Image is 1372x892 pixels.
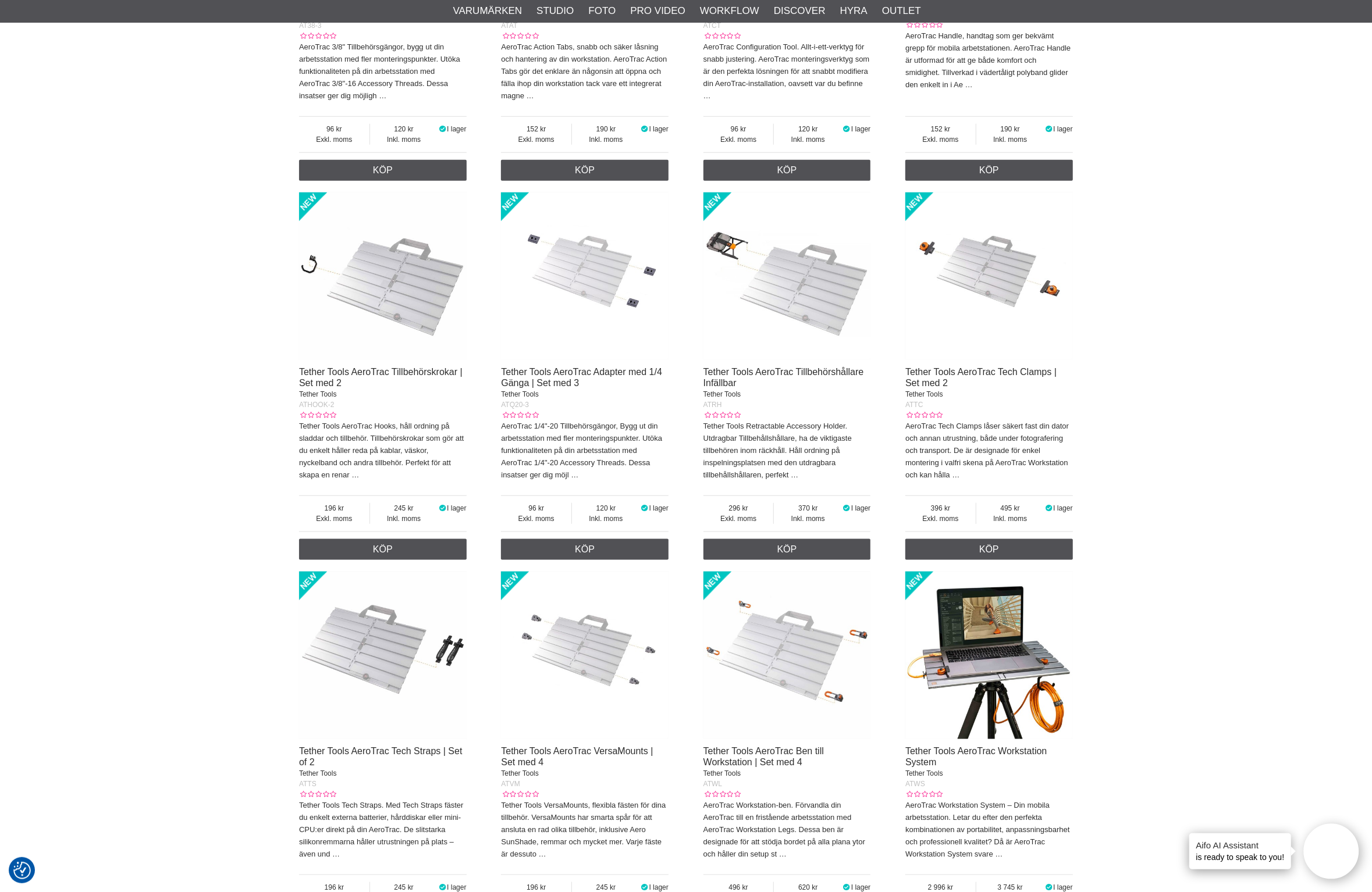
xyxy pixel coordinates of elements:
span: 370 [774,503,842,513]
span: I lager [447,504,466,512]
a: … [539,850,546,858]
a: Tether Tools AeroTrac Ben till Workstation | Set med 4 [703,746,824,767]
span: Inkl. moms [774,134,842,145]
p: AeroTrac Workstation-ben. Förvandla din AeroTrac till en fristående arbetsstation med AeroTrac Wo... [703,800,871,860]
span: 120 [774,124,842,134]
i: I lager [842,504,851,512]
span: ATTS [299,780,317,788]
a: Workflow [700,3,759,19]
span: 196 [299,503,369,513]
span: ATTC [905,401,923,409]
a: … [952,470,959,479]
span: Exkl. moms [501,134,571,145]
a: … [996,850,1003,858]
img: Revisit consent button [13,862,31,879]
span: 152 [501,124,571,134]
div: is ready to speak to you! [1189,833,1292,869]
span: Exkl. moms [299,513,369,524]
span: I lager [649,125,669,133]
span: Tether Tools [905,390,943,398]
a: Outlet [882,3,921,19]
a: … [965,80,973,89]
img: Tether Tools AeroTrac Adapter med 1/4 Gänga | Set med 3 [501,192,669,360]
span: Inkl. moms [370,134,438,145]
img: Tether Tools AeroTrac Tillbehörshållare Infällbar [703,192,871,360]
span: Tether Tools [299,390,336,398]
p: AeroTrac Configuration Tool. Allt-i-ett-verktyg för snabb justering. AeroTrac monteringsverktyg s... [703,41,871,102]
a: Foto [588,3,616,19]
div: Kundbetyg: 0 [703,31,741,41]
span: I lager [1053,125,1072,133]
img: Tether Tools AeroTrac Ben till Workstation | Set med 4 [703,572,871,739]
span: Exkl. moms [703,134,774,145]
span: Tether Tools [703,769,741,777]
span: Exkl. moms [905,134,976,145]
a: Köp [703,539,871,560]
p: Tether Tools AeroTrac Hooks, håll ordning på sladdar och tillbehör. Tillbehörskrokar som gör att ... [299,420,467,481]
i: I lager [438,883,447,891]
span: ATRH [703,401,722,409]
span: ATWL [703,780,722,788]
i: I lager [438,504,447,512]
a: Köp [905,160,1073,181]
span: 190 [572,124,640,134]
span: Exkl. moms [501,513,571,524]
a: Tether Tools AeroTrac Tech Straps | Set of 2 [299,746,462,767]
a: Hyra [840,3,868,19]
a: Discover [774,3,826,19]
a: Pro Video [630,3,685,19]
div: Kundbetyg: 0 [299,31,336,41]
a: … [571,470,578,479]
span: Inkl. moms [370,513,438,524]
a: … [527,91,534,100]
p: Tether Tools Retractable Accessory Holder. Utdragbar Tillbehållshållare, ha de viktigaste tillbeh... [703,420,871,481]
button: Samtyckesinställningar [13,860,31,881]
div: Kundbetyg: 0 [501,410,538,420]
span: ATWS [905,780,925,788]
span: Exkl. moms [299,134,369,145]
span: Inkl. moms [572,134,640,145]
i: I lager [1044,883,1054,891]
i: I lager [842,125,851,133]
span: 152 [905,124,976,134]
p: AeroTrac Handle, handtag som ger bekvämt grepp för mobila arbetstationen. AeroTrac Handle är utfo... [905,30,1073,91]
p: AeroTrac Tech Clamps låser säkert fast din dator och annan utrustning, både under fotografering o... [905,420,1073,481]
div: Kundbetyg: 0 [905,410,943,420]
a: Köp [703,160,871,181]
div: Kundbetyg: 0 [905,20,943,30]
span: I lager [649,504,669,512]
span: Inkl. moms [572,513,640,524]
span: I lager [851,125,870,133]
a: … [703,91,711,100]
span: Exkl. moms [703,513,774,524]
div: Kundbetyg: 0 [501,789,538,800]
p: AeroTrac 3/8" Tillbehörsgängor, bygg ut din arbetsstation med fler monteringspunkter. Utöka funkt... [299,41,467,102]
span: ATCT [703,22,721,30]
span: I lager [447,125,466,133]
a: Studio [536,3,574,19]
span: 190 [976,124,1044,134]
a: Tether Tools AeroTrac Tillbehörskrokar | Set med 2 [299,367,463,388]
p: AeroTrac Action Tabs, snabb och säker låsning och hantering av din workstation. AeroTrac Action T... [501,41,669,102]
span: 296 [703,503,774,513]
img: Tether Tools AeroTrac Tillbehörskrokar | Set med 2 [299,192,467,360]
span: 396 [905,503,976,513]
a: … [791,470,798,479]
a: Köp [501,160,669,181]
span: I lager [851,504,870,512]
a: … [332,850,340,858]
a: Varumärken [453,3,523,19]
span: Tether Tools [299,769,336,777]
span: Tether Tools [501,390,538,398]
i: I lager [1044,504,1054,512]
a: Köp [501,539,669,560]
span: 120 [572,503,640,513]
h4: Aifo AI Assistant [1196,839,1285,851]
img: Tether Tools AeroTrac Workstation System [905,572,1073,739]
div: Kundbetyg: 0 [703,410,741,420]
span: Exkl. moms [905,513,976,524]
span: I lager [1053,504,1072,512]
span: I lager [447,883,466,891]
img: Tether Tools AeroTrac VersaMounts | Set med 4 [501,572,669,739]
a: … [779,850,787,858]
